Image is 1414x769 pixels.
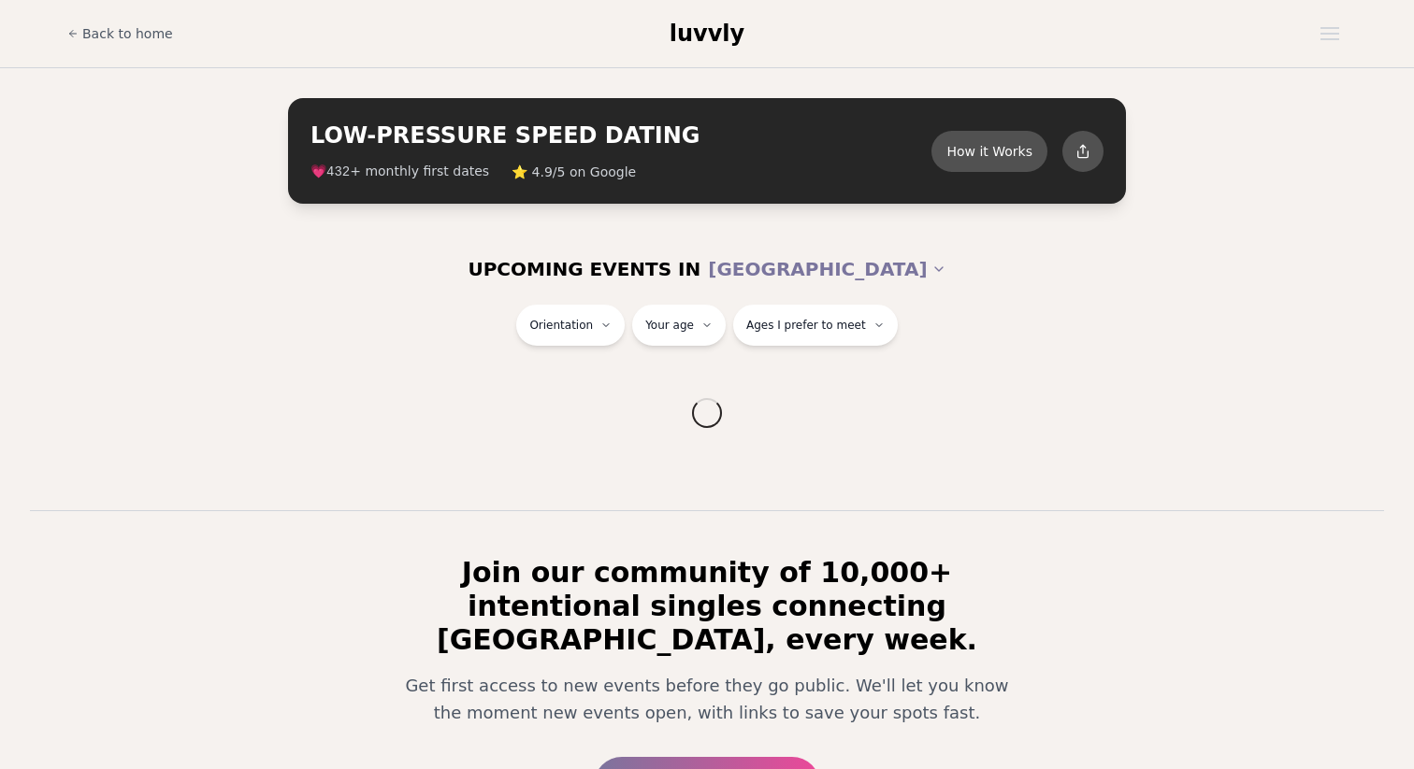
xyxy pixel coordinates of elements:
a: Back to home [67,15,173,52]
span: Orientation [529,318,593,333]
button: How it Works [931,131,1047,172]
span: 💗 + monthly first dates [310,162,489,181]
span: Ages I prefer to meet [746,318,866,333]
span: 432 [326,164,350,179]
span: UPCOMING EVENTS IN [468,256,700,282]
button: Open menu [1313,20,1347,48]
span: ⭐ 4.9/5 on Google [512,163,636,181]
h2: LOW-PRESSURE SPEED DATING [310,121,931,150]
button: Orientation [516,305,625,346]
p: Get first access to new events before they go public. We'll let you know the moment new events op... [393,672,1021,727]
button: [GEOGRAPHIC_DATA] [708,249,945,290]
button: Ages I prefer to meet [733,305,898,346]
span: luvvly [670,21,744,47]
a: luvvly [670,19,744,49]
span: Back to home [82,24,173,43]
h2: Join our community of 10,000+ intentional singles connecting [GEOGRAPHIC_DATA], every week. [378,556,1036,657]
span: Your age [645,318,694,333]
button: Your age [632,305,726,346]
